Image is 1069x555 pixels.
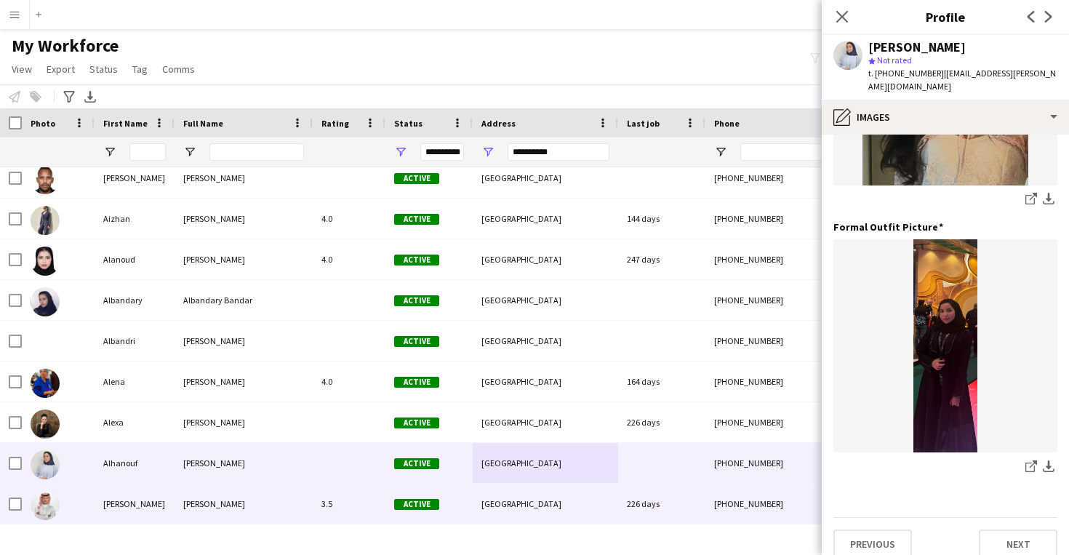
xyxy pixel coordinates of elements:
span: Active [394,214,439,225]
button: Open Filter Menu [714,145,727,159]
div: 247 days [618,239,705,279]
div: [PHONE_NUMBER] [705,402,892,442]
span: [PERSON_NAME] [183,213,245,224]
span: [PERSON_NAME] [183,417,245,428]
span: [GEOGRAPHIC_DATA] [481,335,561,346]
div: [PERSON_NAME] [95,158,175,198]
span: Active [394,418,439,428]
button: Open Filter Menu [394,145,407,159]
input: Phone Filter Input [740,143,883,161]
span: Export [47,63,75,76]
div: 226 days [618,402,705,442]
img: Alanoud Alharbi [31,247,60,276]
div: [PERSON_NAME] [868,41,966,54]
span: [GEOGRAPHIC_DATA] [481,376,561,387]
span: [GEOGRAPHIC_DATA] [481,213,561,224]
span: Active [394,336,439,347]
button: Open Filter Menu [481,145,495,159]
h3: Profile [822,7,1069,26]
input: Full Name Filter Input [209,143,304,161]
span: [GEOGRAPHIC_DATA] [481,417,561,428]
span: [PERSON_NAME] [183,335,245,346]
div: [PHONE_NUMBER] [705,239,892,279]
span: [PERSON_NAME] [183,254,245,265]
div: [PHONE_NUMBER] [705,280,892,320]
div: Images [822,100,1069,135]
div: [PHONE_NUMBER] [705,484,892,524]
h3: Formal Outfit Picture [833,220,943,233]
span: Active [394,173,439,184]
img: Alexa White [31,410,60,439]
div: 144 days [618,199,705,239]
span: Active [394,255,439,265]
span: [GEOGRAPHIC_DATA] [481,458,561,468]
img: Albandri Alfaraj [31,328,60,357]
span: [PERSON_NAME] [183,498,245,509]
span: [GEOGRAPHIC_DATA] [481,254,561,265]
span: Phone [714,118,740,129]
span: | [EMAIL_ADDRESS][PERSON_NAME][DOMAIN_NAME] [868,68,1056,92]
button: Open Filter Menu [183,145,196,159]
a: Status [84,60,124,79]
span: [GEOGRAPHIC_DATA] [481,172,561,183]
span: My Workforce [12,35,119,57]
span: Tag [132,63,148,76]
span: Active [394,499,439,510]
span: Status [89,63,118,76]
div: Alexa [95,402,175,442]
a: Export [41,60,81,79]
div: Albandri [95,321,175,361]
div: [PHONE_NUMBER] [705,321,892,361]
span: First Name [103,118,148,129]
span: [GEOGRAPHIC_DATA] [481,295,561,306]
span: [PERSON_NAME] [183,172,245,183]
a: View [6,60,38,79]
span: Active [394,458,439,469]
div: [PHONE_NUMBER] [705,158,892,198]
div: [PERSON_NAME] [95,484,175,524]
span: Photo [31,118,55,129]
span: Comms [162,63,195,76]
span: Albandary Bandar [183,295,252,306]
span: Rating [321,118,349,129]
app-action-btn: Export XLSX [81,88,99,105]
span: View [12,63,32,76]
span: t. [PHONE_NUMBER] [868,68,944,79]
button: Open Filter Menu [103,145,116,159]
span: [PERSON_NAME] [183,376,245,387]
div: 4.0 [313,199,385,239]
div: Aizhan [95,199,175,239]
a: Tag [127,60,153,79]
div: 3.5 [313,484,385,524]
app-action-btn: Advanced filters [60,88,78,105]
div: 226 days [618,484,705,524]
span: Status [394,118,423,129]
div: [PHONE_NUMBER] [705,362,892,402]
span: Full Name [183,118,223,129]
span: [PERSON_NAME] [183,458,245,468]
span: Active [394,377,439,388]
img: Alena Dikaia [31,369,60,398]
span: Last job [627,118,660,129]
div: Albandary [95,280,175,320]
span: [GEOGRAPHIC_DATA] [481,498,561,509]
div: Alena [95,362,175,402]
div: [PHONE_NUMBER] [705,199,892,239]
img: IMG_2286.jpeg [833,239,1057,452]
span: Not rated [877,55,912,65]
div: [PHONE_NUMBER] [705,443,892,483]
div: Alanoud [95,239,175,279]
img: Ali Abdullah [31,491,60,520]
a: Comms [156,60,201,79]
img: Aizhan Madieva [31,206,60,235]
input: First Name Filter Input [129,143,166,161]
img: Albandary Bandar [31,287,60,316]
div: 4.0 [313,239,385,279]
div: 164 days [618,362,705,402]
span: Address [481,118,516,129]
div: Alhanouf [95,443,175,483]
span: Active [394,295,439,306]
img: Alhanouf Alhariqi [31,450,60,479]
img: Ahmed Kamal [31,165,60,194]
div: 4.0 [313,362,385,402]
